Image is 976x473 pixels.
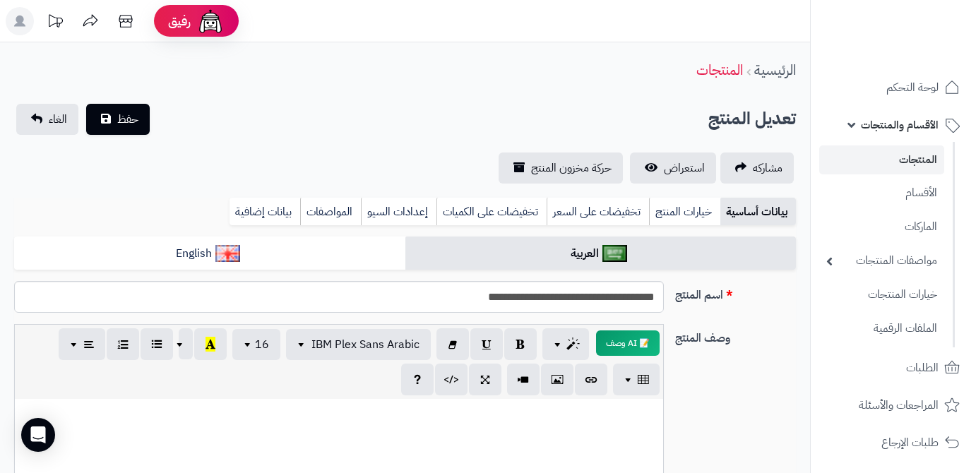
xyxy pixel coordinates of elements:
a: الرئيسية [754,59,796,80]
span: 16 [255,336,269,353]
span: IBM Plex Sans Arabic [311,336,419,353]
a: العربية [405,236,797,271]
a: طلبات الإرجاع [819,426,968,460]
button: 📝 AI وصف [596,330,660,356]
button: IBM Plex Sans Arabic [286,329,431,360]
a: الماركات [819,212,944,242]
span: المراجعات والأسئلة [859,395,939,415]
span: حركة مخزون المنتج [531,160,612,176]
a: الملفات الرقمية [819,313,944,344]
a: لوحة التحكم [819,71,968,104]
a: English [14,236,405,271]
a: الغاء [16,104,78,135]
img: English [215,245,240,262]
a: المواصفات [300,198,361,226]
a: تخفيضات على السعر [547,198,649,226]
a: حركة مخزون المنتج [499,152,623,184]
a: خيارات المنتج [649,198,720,226]
a: إعدادات السيو [361,198,436,226]
label: وصف المنتج [669,324,802,347]
span: حفظ [117,111,138,128]
span: مشاركه [753,160,782,176]
a: مشاركه [720,152,794,184]
a: تحديثات المنصة [37,7,73,39]
a: استعراض [630,152,716,184]
span: استعراض [664,160,705,176]
a: بيانات إضافية [230,198,300,226]
span: رفيق [168,13,191,30]
a: الأقسام [819,178,944,208]
button: حفظ [86,104,150,135]
div: Open Intercom Messenger [21,418,55,452]
h2: تعديل المنتج [708,104,796,133]
a: الطلبات [819,351,968,385]
label: اسم المنتج [669,281,802,304]
span: لوحة التحكم [886,78,939,97]
span: طلبات الإرجاع [881,433,939,453]
a: مواصفات المنتجات [819,246,944,276]
a: تخفيضات على الكميات [436,198,547,226]
a: المنتجات [819,145,944,174]
button: 16 [232,329,280,360]
a: المنتجات [696,59,743,80]
a: بيانات أساسية [720,198,796,226]
span: الطلبات [906,358,939,378]
a: المراجعات والأسئلة [819,388,968,422]
img: العربية [602,245,627,262]
span: الأقسام والمنتجات [861,115,939,135]
span: الغاء [49,111,67,128]
img: ai-face.png [196,7,225,35]
a: خيارات المنتجات [819,280,944,310]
